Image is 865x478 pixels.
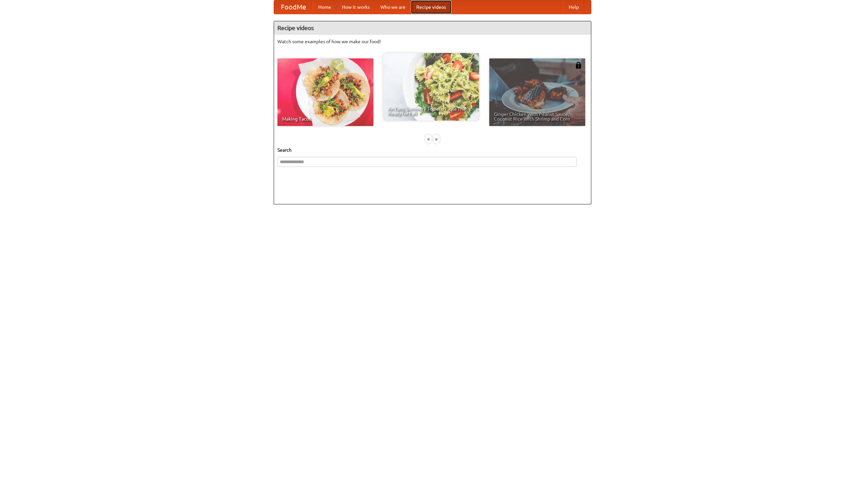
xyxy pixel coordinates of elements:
a: Who we are [375,0,411,14]
a: Help [563,0,584,14]
img: 483408.png [575,62,582,69]
a: How it works [337,0,375,14]
h5: Search [277,147,588,153]
a: An Easy, Summery Tomato Pasta That's Ready for Fall [383,53,479,121]
p: Watch some examples of how we make our food! [277,38,588,45]
h4: Recipe videos [274,21,591,35]
span: An Easy, Summery Tomato Pasta That's Ready for Fall [388,106,474,116]
span: Making Tacos [282,117,369,121]
a: FoodMe [274,0,313,14]
a: Making Tacos [277,58,373,126]
a: Recipe videos [411,0,451,14]
div: » [434,135,440,143]
div: « [425,135,431,143]
a: Home [313,0,337,14]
